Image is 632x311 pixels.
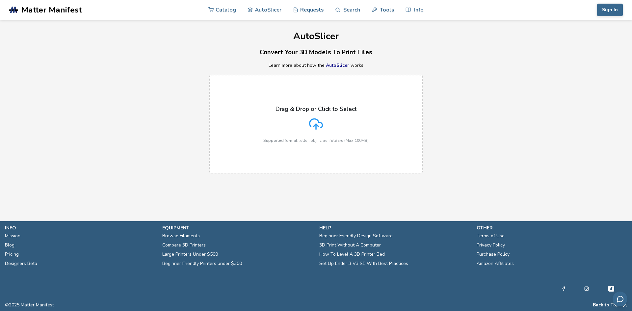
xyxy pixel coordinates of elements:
[162,241,206,250] a: Compare 3D Printers
[319,259,408,268] a: Set Up Ender 3 V3 SE With Best Practices
[276,106,356,112] p: Drag & Drop or Click to Select
[162,259,242,268] a: Beginner Friendly Printers under $300
[477,250,510,259] a: Purchase Policy
[5,231,20,241] a: Mission
[5,241,14,250] a: Blog
[319,224,470,231] p: help
[319,231,393,241] a: Beginner Friendly Design Software
[597,4,623,16] button: Sign In
[622,302,627,308] a: RSS Feed
[607,285,615,293] a: Tiktok
[477,231,505,241] a: Terms of Use
[613,292,627,306] button: Send feedback via email
[5,224,156,231] p: info
[584,285,589,293] a: Instagram
[5,302,54,308] span: © 2025 Matter Manifest
[319,250,385,259] a: How To Level A 3D Printer Bed
[477,224,627,231] p: other
[263,138,369,143] p: Supported format: .stls, .obj, .zips, folders (Max 100MB)
[477,259,514,268] a: Amazon Affiliates
[162,224,313,231] p: equipment
[21,5,82,14] span: Matter Manifest
[561,285,566,293] a: Facebook
[326,62,349,68] a: AutoSlicer
[162,231,200,241] a: Browse Filaments
[319,241,381,250] a: 3D Print Without A Computer
[5,250,19,259] a: Pricing
[5,259,37,268] a: Designers Beta
[477,241,505,250] a: Privacy Policy
[162,250,218,259] a: Large Printers Under $500
[593,302,619,308] button: Back to Top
